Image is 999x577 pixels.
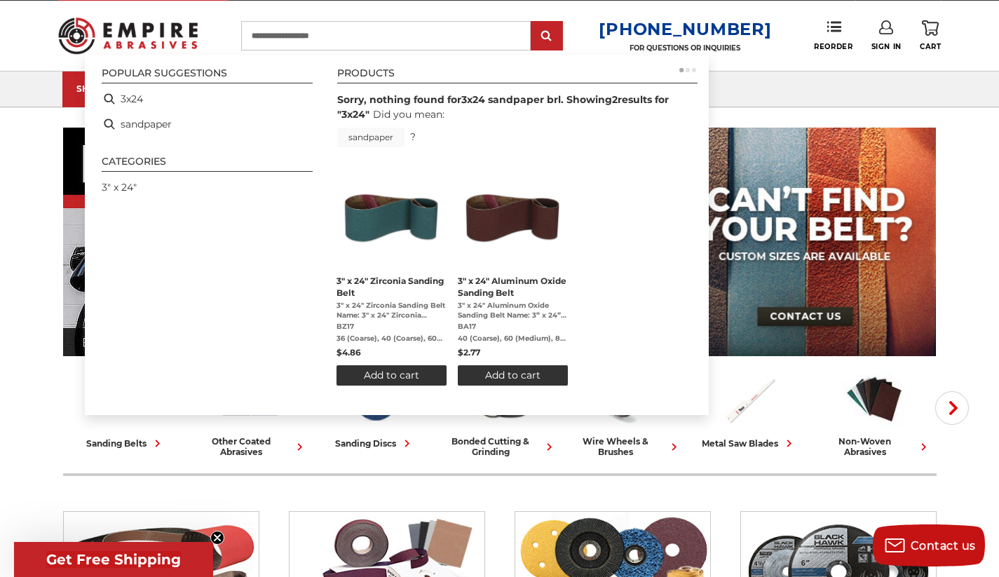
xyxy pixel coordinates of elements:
span: 40 (Coarse), 60 (Medium), 80 (Medium), 100 (Fine), 120 (Fine), 180 (Very Fine), 220 (Very Fine), ... [458,334,568,344]
div: sanding belts [86,436,165,451]
span: $4.86 [337,347,361,358]
a: 3 [458,167,568,386]
span: BA17 [458,322,568,332]
img: promo banner for custom belts. [675,128,936,356]
span: Sign In [871,42,902,51]
span: Reorder [814,42,852,51]
img: 3" x 24" Aluminum Oxide Sanding Belt [462,167,564,269]
a: Reorder [814,20,852,50]
span: Contact us [911,539,976,552]
li: Popular suggestions [102,68,313,83]
div: bonded cutting & grinding [443,436,557,457]
span: $2.77 [458,347,480,358]
span: Sorry, nothing found for . [337,93,564,106]
button: Add to cart [458,365,568,386]
span: Cart [920,42,941,51]
div: other coated abrasives [193,436,307,457]
a: sandpaper [337,128,405,147]
span: 3" x 24" Aluminum Oxide Sanding Belt Name: 3” x 24” Aluminum Oxide Sanding Belt Description: 3” x... [458,301,568,320]
div: Get Free ShippingClose teaser [14,542,213,577]
span: 3" x 24" Zirconia Sanding Belt Name: 3" x 24" Zirconia Sanding Belt Description: Zirconia alumina... [337,301,447,320]
button: Next [935,391,969,425]
b: 2 [612,93,618,106]
button: Add to cart [337,365,447,386]
span: 3" x 24" Zirconia Sanding Belt [337,275,447,299]
div: Did you mean: ? [337,108,444,143]
b: 3x24 sandpaper brl [461,93,561,106]
img: 3" x 24" Zirconia Sanding Belt [341,167,442,269]
a: non-woven abrasives [817,369,931,457]
div: wire wheels & brushes [568,436,681,457]
a: 3" x 24" [102,180,137,195]
a: sanding belts [69,369,182,451]
li: Products [337,68,698,83]
img: Metal Saw Blades [719,369,780,429]
span: 3" x 24" Aluminum Oxide Sanding Belt [458,275,568,299]
div: SHOP CATEGORIES [76,83,189,94]
img: Non-woven Abrasives [843,369,905,429]
li: 3" x 24" [96,175,318,200]
a: Cart [920,20,941,51]
li: 3" x 24" Aluminum Oxide Sanding Belt [452,161,573,391]
span: 36 (Coarse), 40 (Coarse), 60 (Medium), 80 (Medium), 120 (Fine), 24 (Coarse), 100 (Fine), 150 (Fin... [337,334,447,344]
img: Empire Abrasives [58,8,198,63]
div: non-woven abrasives [817,436,931,457]
p: FOR QUESTIONS OR INQUIRIES [599,43,771,53]
li: 3" x 24" Zirconia Sanding Belt [331,161,452,391]
div: Instant Search Results [85,55,709,415]
button: Close teaser [210,531,224,545]
li: 3x24 [96,86,318,111]
button: Contact us [873,524,985,566]
a: 3 [337,167,447,386]
a: metal saw blades [693,369,806,451]
a: 3x24 [341,108,365,121]
div: metal saw blades [702,436,796,451]
span: BZ17 [337,322,447,332]
a: [PHONE_NUMBER] [599,19,771,39]
li: Categories [102,156,313,172]
div: sanding discs [335,436,414,451]
li: sandpaper [96,111,318,137]
img: Banner for an interview featuring Horsepower Inc who makes Harley performance upgrades featured o... [63,128,661,356]
span: Get Free Shipping [46,551,181,568]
